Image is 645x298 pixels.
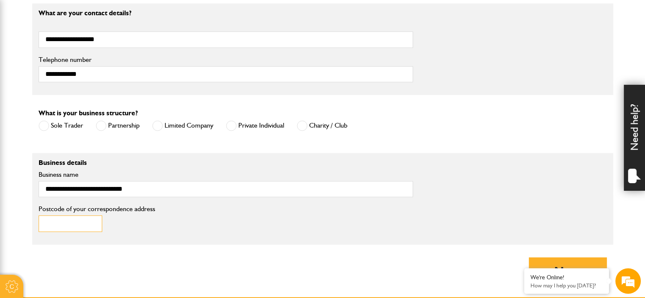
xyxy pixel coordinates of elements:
label: Private Individual [226,120,284,131]
input: Enter your last name [11,78,155,97]
button: Next [529,257,607,284]
label: Charity / Club [297,120,347,131]
label: Limited Company [152,120,213,131]
label: Partnership [96,120,140,131]
label: What is your business structure? [39,110,138,117]
p: Business details [39,159,413,166]
label: Postcode of your correspondence address [39,206,168,212]
label: Telephone number [39,56,413,63]
em: Start Chat [115,234,154,245]
p: How may I help you today? [531,282,603,289]
p: What are your contact details? [39,10,413,17]
div: Minimize live chat window [139,4,159,25]
input: Enter your email address [11,103,155,122]
label: Sole Trader [39,120,83,131]
div: Need help? [624,85,645,191]
div: We're Online! [531,274,603,281]
img: d_20077148190_company_1631870298795_20077148190 [14,47,36,59]
input: Enter your phone number [11,128,155,147]
div: Chat with us now [44,47,142,58]
textarea: Type your message and hit 'Enter' [11,153,155,226]
label: Business name [39,171,413,178]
